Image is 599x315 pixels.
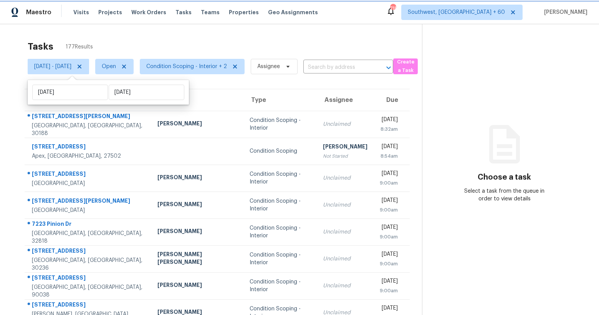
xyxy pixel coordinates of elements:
[151,89,244,111] th: HPM
[32,220,145,230] div: 7223 Pinion Dr
[383,62,394,73] button: Open
[323,201,367,209] div: Unclaimed
[250,197,310,213] div: Condition Scoping - Interior
[478,173,531,181] h3: Choose a task
[397,58,414,75] span: Create a Task
[146,63,227,70] span: Condition Scoping - Interior + 2
[201,8,220,16] span: Teams
[32,143,145,152] div: [STREET_ADDRESS]
[380,152,398,160] div: 8:54am
[102,63,116,70] span: Open
[32,85,108,100] input: Start date
[250,147,310,155] div: Condition Scoping
[303,62,372,73] input: Search by address
[374,89,410,111] th: Due
[32,152,145,160] div: Apex, [GEOGRAPHIC_DATA], 27502
[380,287,398,295] div: 9:00am
[323,255,367,263] div: Unclaimed
[380,304,398,314] div: [DATE]
[32,257,145,272] div: [GEOGRAPHIC_DATA], [GEOGRAPHIC_DATA], 30236
[157,281,238,291] div: [PERSON_NAME]
[541,8,587,16] span: [PERSON_NAME]
[257,63,280,70] span: Assignee
[380,223,398,233] div: [DATE]
[157,120,238,129] div: [PERSON_NAME]
[131,8,166,16] span: Work Orders
[390,5,395,12] div: 718
[380,250,398,260] div: [DATE]
[32,301,145,310] div: [STREET_ADDRESS]
[32,170,145,180] div: [STREET_ADDRESS]
[26,8,51,16] span: Maestro
[32,122,145,137] div: [GEOGRAPHIC_DATA], [GEOGRAPHIC_DATA], 30188
[380,143,398,152] div: [DATE]
[73,8,89,16] span: Visits
[317,89,374,111] th: Assignee
[323,228,367,236] div: Unclaimed
[250,117,310,132] div: Condition Scoping - Interior
[268,8,318,16] span: Geo Assignments
[109,85,184,100] input: End date
[380,260,398,268] div: 9:00am
[32,247,145,257] div: [STREET_ADDRESS]
[393,58,418,74] button: Create a Task
[323,143,367,152] div: [PERSON_NAME]
[157,227,238,237] div: [PERSON_NAME]
[250,170,310,186] div: Condition Scoping - Interior
[380,197,398,206] div: [DATE]
[229,8,259,16] span: Properties
[408,8,505,16] span: Southwest, [GEOGRAPHIC_DATA] + 60
[323,120,367,128] div: Unclaimed
[157,200,238,210] div: [PERSON_NAME]
[250,251,310,267] div: Condition Scoping - Interior
[32,283,145,299] div: [GEOGRAPHIC_DATA], [GEOGRAPHIC_DATA], 90038
[243,89,316,111] th: Type
[175,10,192,15] span: Tasks
[66,43,93,51] span: 177 Results
[380,233,398,241] div: 9:00am
[157,250,238,268] div: [PERSON_NAME] [PERSON_NAME]
[32,230,145,245] div: [GEOGRAPHIC_DATA], [GEOGRAPHIC_DATA], 32818
[380,170,398,179] div: [DATE]
[250,278,310,293] div: Condition Scoping - Interior
[32,274,145,283] div: [STREET_ADDRESS]
[323,174,367,182] div: Unclaimed
[157,173,238,183] div: [PERSON_NAME]
[380,125,398,133] div: 8:32am
[323,282,367,290] div: Unclaimed
[28,43,53,50] h2: Tasks
[250,224,310,240] div: Condition Scoping - Interior
[98,8,122,16] span: Projects
[25,89,151,111] th: Address
[380,179,398,187] div: 9:00am
[32,207,145,214] div: [GEOGRAPHIC_DATA]
[32,112,145,122] div: [STREET_ADDRESS][PERSON_NAME]
[32,197,145,207] div: [STREET_ADDRESS][PERSON_NAME]
[463,187,546,203] div: Select a task from the queue in order to view details
[323,152,367,160] div: Not Started
[380,277,398,287] div: [DATE]
[34,63,71,70] span: [DATE] - [DATE]
[380,116,398,125] div: [DATE]
[380,206,398,214] div: 9:00am
[32,180,145,187] div: [GEOGRAPHIC_DATA]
